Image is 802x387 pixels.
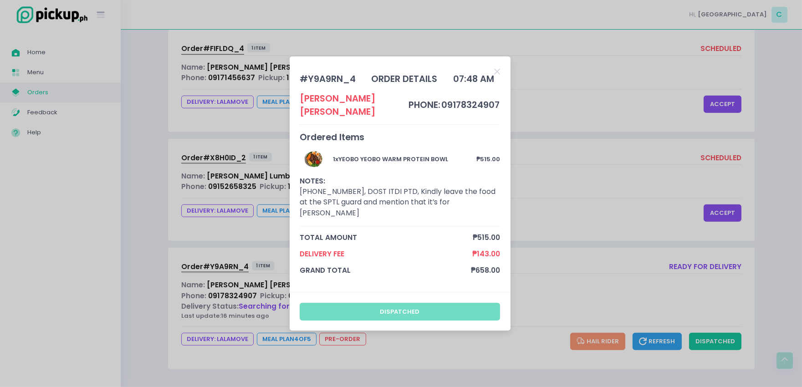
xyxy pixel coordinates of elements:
div: Ordered Items [300,131,500,144]
span: total amount [300,232,473,243]
div: 07:48 AM [453,72,494,86]
span: ₱515.00 [473,232,500,243]
span: ₱143.00 [472,249,500,259]
button: dispatched [300,303,500,320]
span: 09178324907 [441,99,500,111]
button: Close [494,66,500,76]
td: phone: [408,92,441,119]
span: Delivery Fee [300,249,472,259]
div: # Y9A9RN_4 [300,72,356,86]
span: grand total [300,265,471,275]
span: ₱658.00 [471,265,500,275]
div: order details [372,72,438,86]
div: [PERSON_NAME] [PERSON_NAME] [300,92,408,119]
